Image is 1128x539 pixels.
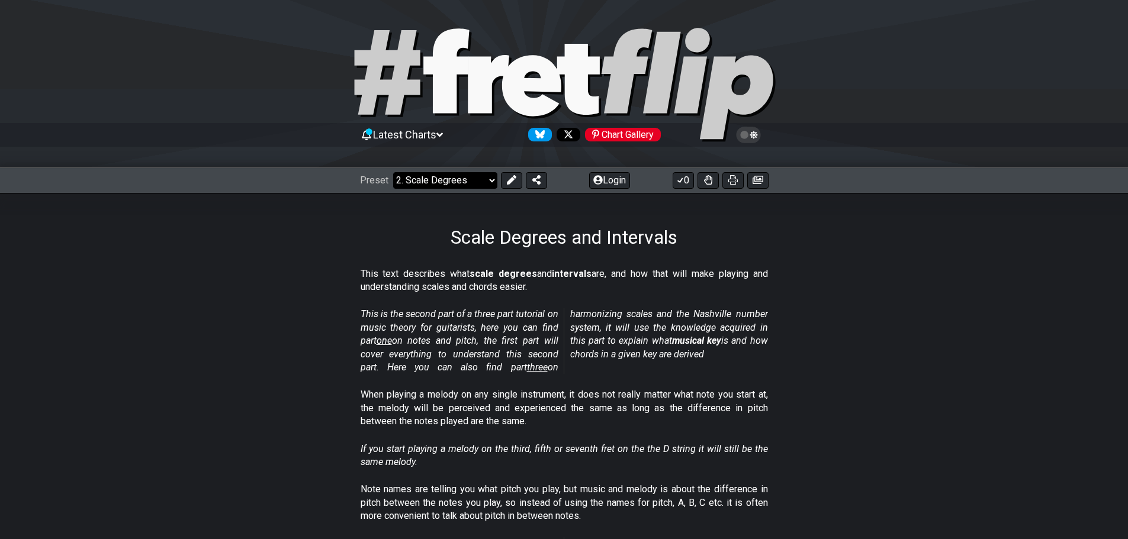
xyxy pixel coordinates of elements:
a: #fretflip at Pinterest [580,128,661,141]
button: Print [722,172,744,189]
span: Latest Charts [373,128,436,141]
span: three [527,362,548,373]
button: Share Preset [526,172,547,189]
strong: intervals [552,268,592,279]
h1: Scale Degrees and Intervals [451,226,677,248]
em: This is the second part of a three part tutorial on music theory for guitarists, here you can fin... [361,308,768,373]
p: When playing a melody on any single instrument, it does not really matter what note you start at,... [361,388,768,428]
button: Edit Preset [501,172,522,189]
button: Create image [747,172,769,189]
span: one [377,335,392,346]
select: Preset [393,172,497,189]
a: Follow #fretflip at Bluesky [523,128,552,141]
span: Preset [360,175,388,186]
a: Follow #fretflip at X [552,128,580,141]
p: Note names are telling you what pitch you play, but music and melody is about the difference in p... [361,483,768,522]
button: Login [589,172,630,189]
strong: musical key [672,335,721,346]
strong: scale degrees [470,268,537,279]
p: This text describes what and are, and how that will make playing and understanding scales and cho... [361,267,768,294]
div: Chart Gallery [585,128,661,141]
em: If you start playing a melody on the third, fifth or seventh fret on the the D string it will sti... [361,443,768,467]
button: 0 [673,172,694,189]
span: Toggle light / dark theme [742,130,756,140]
button: Toggle Dexterity for all fretkits [698,172,719,189]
